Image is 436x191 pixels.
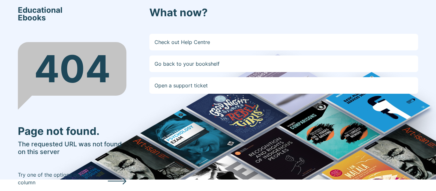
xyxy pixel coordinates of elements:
[149,55,418,72] a: Go back to your bookshelf
[18,140,126,156] h5: The requested URL was not found on this server
[18,125,126,138] h3: Page not found.
[18,171,108,186] p: Try one of the options on right column
[149,6,418,19] h3: What now?
[18,6,63,22] span: Educational Ebooks
[149,34,418,50] a: Check out Help Centre
[18,42,126,96] div: 404
[149,77,418,94] a: Open a support ticket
